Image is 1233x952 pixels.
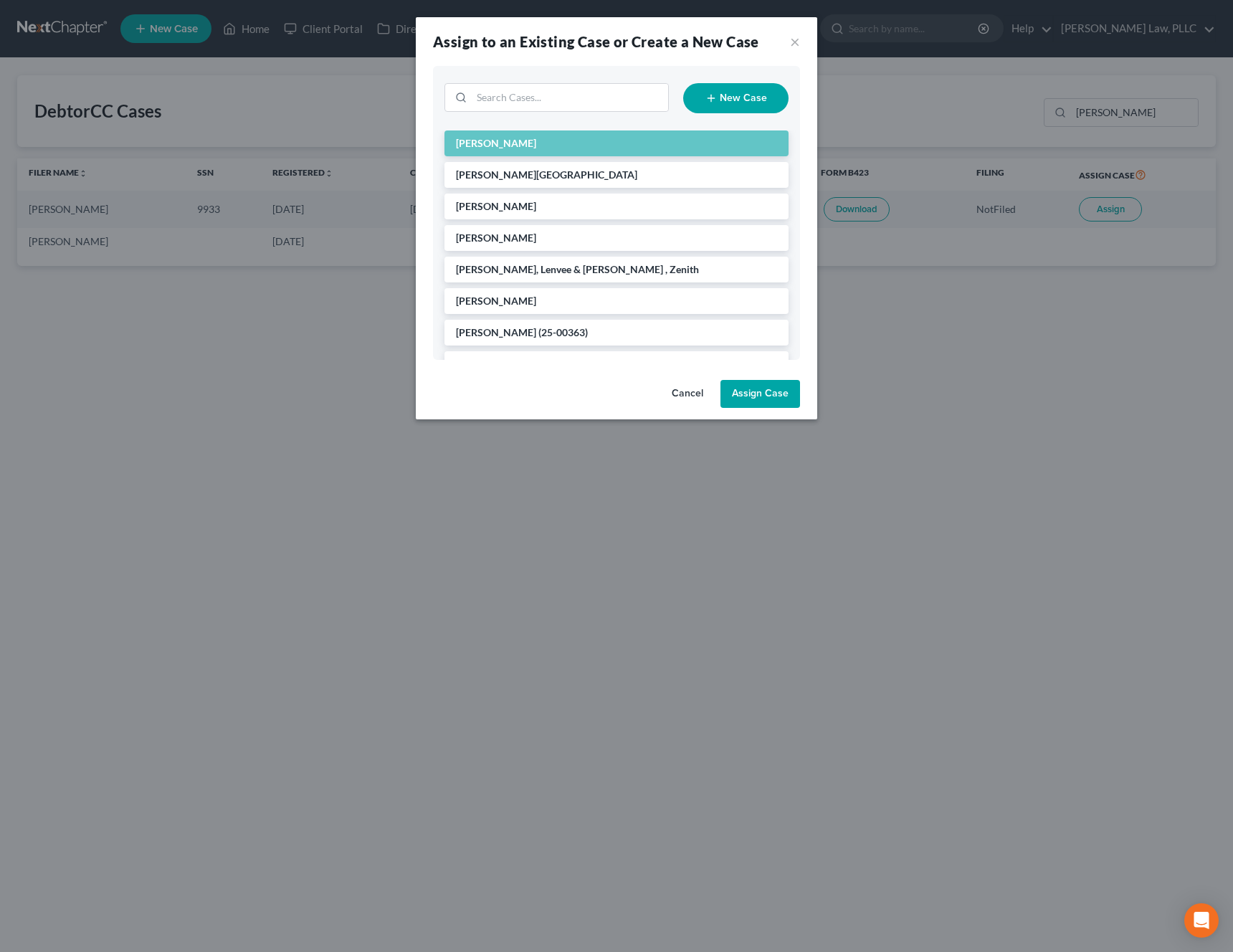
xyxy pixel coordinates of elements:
button: × [790,33,800,50]
span: [PERSON_NAME] [456,232,536,244]
input: Search Cases... [472,84,668,111]
span: [PERSON_NAME] [456,200,536,212]
span: [PERSON_NAME], Lenvee & [PERSON_NAME] , Zenith [456,263,699,275]
span: [PERSON_NAME] [456,137,536,149]
span: (24-02423) [538,358,588,370]
div: Open Intercom Messenger [1184,903,1219,938]
span: [PERSON_NAME] [456,358,536,370]
span: [PERSON_NAME][GEOGRAPHIC_DATA] [456,168,637,181]
span: [PERSON_NAME] [456,326,536,338]
button: Cancel [660,380,715,409]
button: New Case [683,83,789,113]
span: [PERSON_NAME] [456,295,536,307]
span: (25-00363) [538,326,588,338]
strong: Assign to an Existing Case or Create a New Case [433,33,759,50]
button: Assign Case [720,380,800,409]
